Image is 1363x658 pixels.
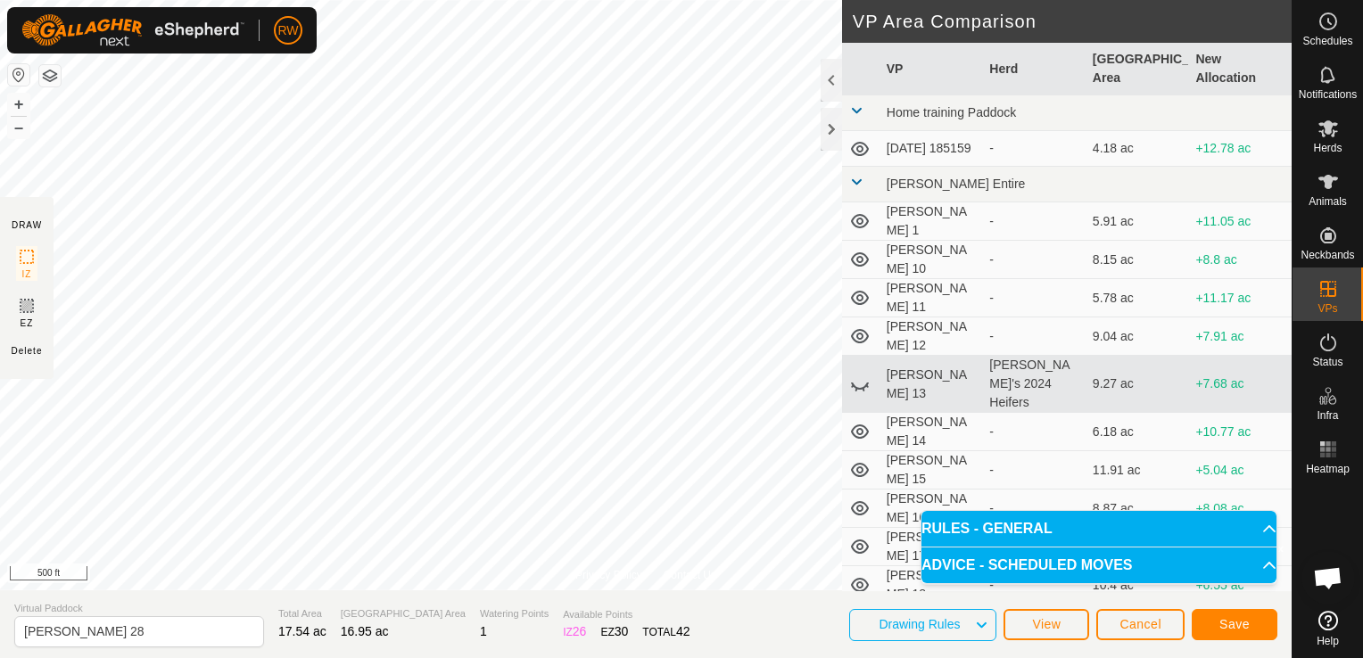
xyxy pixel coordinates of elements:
[989,289,1078,308] div: -
[1192,609,1277,640] button: Save
[563,622,586,641] div: IZ
[277,21,298,40] span: RW
[1188,131,1292,167] td: +12.78 ac
[1302,36,1352,46] span: Schedules
[880,241,983,279] td: [PERSON_NAME] 10
[989,576,1078,595] div: -
[1032,617,1061,631] span: View
[921,511,1276,547] p-accordion-header: RULES - GENERAL
[278,624,326,638] span: 17.54 ac
[676,624,690,638] span: 42
[1219,617,1250,631] span: Save
[989,499,1078,518] div: -
[1188,279,1292,317] td: +11.17 ac
[480,624,487,638] span: 1
[480,606,549,621] span: Watering Points
[989,212,1078,231] div: -
[921,558,1132,572] span: ADVICE - SCHEDULED MOVES
[1086,202,1189,241] td: 5.91 ac
[575,567,642,583] a: Privacy Policy
[12,366,43,379] span: Delete
[1312,357,1342,367] span: Status
[989,139,1078,158] div: -
[1188,489,1292,528] td: +8.08 ac
[664,567,716,583] a: Contact Us
[1086,241,1189,279] td: 8.15 ac
[880,413,983,451] td: [PERSON_NAME] 14
[1086,317,1189,356] td: 9.04 ac
[887,105,1017,119] span: Home training Paddock
[563,607,690,622] span: Available Points
[1119,617,1161,631] span: Cancel
[880,43,983,95] th: VP
[1299,89,1357,100] span: Notifications
[989,423,1078,441] div: -
[921,547,1276,583] p-accordion-header: ADVICE - SCHEDULED MOVES
[8,64,29,86] button: Reset Map
[880,317,983,356] td: [PERSON_NAME] 12
[1086,566,1189,605] td: 10.4 ac
[39,65,61,86] button: Map Layers
[921,522,1053,536] span: RULES - GENERAL
[341,624,389,638] span: 16.95 ac
[880,528,983,566] td: [PERSON_NAME] 17
[1188,413,1292,451] td: +10.77 ac
[879,617,960,631] span: Drawing Rules
[12,218,42,232] div: DRAW
[21,317,34,330] span: EZ
[1293,604,1363,654] a: Help
[1188,317,1292,356] td: +7.91 ac
[1313,143,1342,153] span: Herds
[1188,356,1292,413] td: +7.68 ac
[1188,43,1292,95] th: New Allocation
[642,622,690,641] div: TOTAL
[278,606,326,621] span: Total Area
[573,624,587,638] span: 26
[880,202,983,241] td: [PERSON_NAME] 1
[22,267,32,281] span: IZ
[887,177,1026,191] span: [PERSON_NAME] Entire
[880,356,983,413] td: [PERSON_NAME] 13
[8,117,29,138] button: –
[880,451,983,489] td: [PERSON_NAME] 15
[16,344,37,366] img: VP
[989,461,1078,480] div: -
[880,131,983,167] td: [DATE] 185159
[1188,241,1292,279] td: +8.8 ac
[853,11,1292,32] h2: VP Area Comparison
[982,43,1086,95] th: Herd
[880,489,983,528] td: [PERSON_NAME] 16
[1309,196,1347,207] span: Animals
[1188,566,1292,605] td: +6.55 ac
[1086,451,1189,489] td: 11.91 ac
[1086,489,1189,528] td: 8.87 ac
[1188,202,1292,241] td: +11.05 ac
[1096,609,1185,640] button: Cancel
[1086,279,1189,317] td: 5.78 ac
[1086,131,1189,167] td: 4.18 ac
[600,622,628,641] div: EZ
[880,566,983,605] td: [PERSON_NAME] 18
[989,251,1078,269] div: -
[989,327,1078,346] div: -
[1318,303,1337,314] span: VPs
[1086,356,1189,413] td: 9.27 ac
[1317,410,1338,421] span: Infra
[1086,413,1189,451] td: 6.18 ac
[1301,250,1354,260] span: Neckbands
[21,14,244,46] img: Gallagher Logo
[1188,451,1292,489] td: +5.04 ac
[341,606,466,621] span: [GEOGRAPHIC_DATA] Area
[1086,43,1189,95] th: [GEOGRAPHIC_DATA] Area
[880,279,983,317] td: [PERSON_NAME] 11
[1004,609,1089,640] button: View
[989,356,1078,412] div: [PERSON_NAME]'s 2024 Heifers
[8,94,29,115] button: +
[14,601,264,616] span: Virtual Paddock
[1317,636,1339,646] span: Help
[1301,551,1355,605] div: Open chat
[1306,464,1350,474] span: Heatmap
[615,624,629,638] span: 30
